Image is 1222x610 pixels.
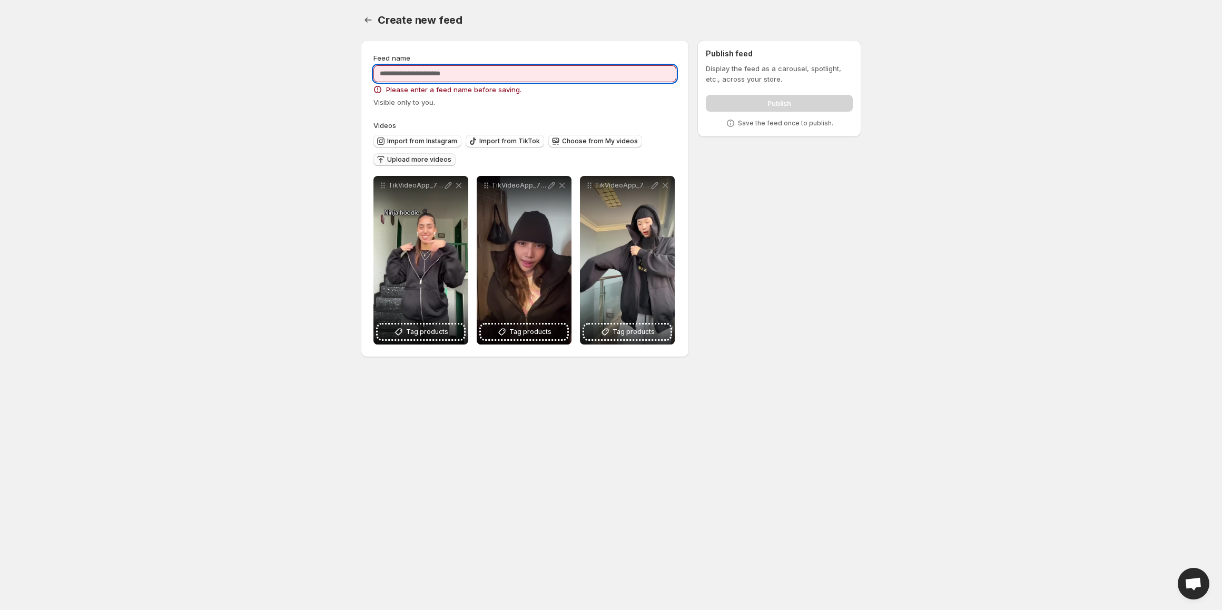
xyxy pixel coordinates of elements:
button: Choose from My videos [548,135,642,147]
div: TikVideoApp_7467461507995929864Tag products [580,176,675,345]
span: Choose from My videos [562,137,638,145]
button: Tag products [584,324,671,339]
p: TikVideoApp_7536794505257733383 [491,181,546,190]
button: Import from Instagram [373,135,461,147]
span: Import from TikTok [479,137,540,145]
button: Tag products [481,324,567,339]
span: Feed name [373,54,410,62]
span: Import from Instagram [387,137,457,145]
div: TikVideoApp_7551407688123567391Tag products [373,176,468,345]
button: Settings [361,13,376,27]
span: Videos [373,121,396,130]
button: Import from TikTok [466,135,544,147]
button: Upload more videos [373,153,456,166]
p: Display the feed as a carousel, spotlight, etc., across your store. [706,63,853,84]
span: Tag products [509,327,551,337]
span: Visible only to you. [373,98,435,106]
span: Create new feed [378,14,462,26]
p: Save the feed once to publish. [738,119,833,127]
span: Upload more videos [387,155,451,164]
span: Tag products [613,327,655,337]
span: Tag products [406,327,448,337]
h2: Publish feed [706,48,853,59]
button: Tag products [378,324,464,339]
p: TikVideoApp_7551407688123567391 [388,181,443,190]
div: TikVideoApp_7536794505257733383Tag products [477,176,571,345]
span: Please enter a feed name before saving. [386,84,521,95]
div: Open chat [1178,568,1209,599]
p: TikVideoApp_7467461507995929864 [595,181,649,190]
